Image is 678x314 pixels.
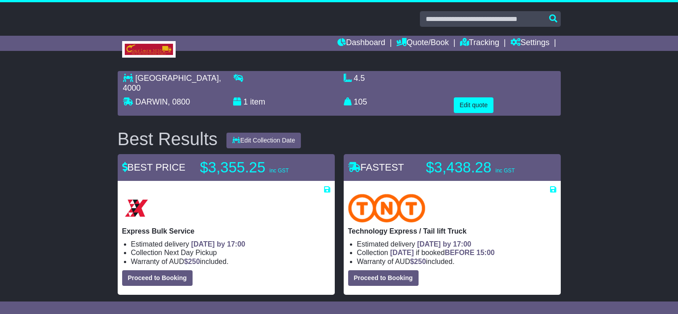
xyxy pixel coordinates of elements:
[122,194,151,222] img: Border Express: Express Bulk Service
[113,129,222,149] div: Best Results
[348,162,404,173] span: FASTEST
[390,249,494,256] span: if booked
[354,74,365,83] span: 4.5
[131,257,330,266] li: Warranty of AUD included.
[136,74,219,83] span: [GEOGRAPHIC_DATA]
[390,249,414,256] span: [DATE]
[184,258,200,265] span: $
[426,159,538,176] p: $3,438.28
[357,248,556,257] li: Collection
[131,240,330,248] li: Estimated delivery
[122,270,193,286] button: Proceed to Booking
[510,36,550,51] a: Settings
[337,36,385,51] a: Dashboard
[188,258,200,265] span: 250
[417,240,472,248] span: [DATE] by 17:00
[445,249,475,256] span: BEFORE
[168,97,190,106] span: , 0800
[348,227,556,235] p: Technology Express / Tail lift Truck
[226,133,301,148] button: Edit Collection Date
[348,194,426,222] img: TNT Domestic: Technology Express / Tail lift Truck
[410,258,426,265] span: $
[123,74,221,92] span: , 4000
[269,167,288,174] span: inc GST
[495,167,514,174] span: inc GST
[460,36,499,51] a: Tracking
[122,227,330,235] p: Express Bulk Service
[191,240,246,248] span: [DATE] by 17:00
[200,159,312,176] p: $3,355.25
[348,270,419,286] button: Proceed to Booking
[122,162,185,173] span: BEST PRICE
[357,240,556,248] li: Estimated delivery
[250,97,265,106] span: item
[136,97,168,106] span: DARWIN
[396,36,449,51] a: Quote/Book
[454,97,493,113] button: Edit quote
[354,97,367,106] span: 105
[477,249,495,256] span: 15:00
[414,258,426,265] span: 250
[243,97,248,106] span: 1
[131,248,330,257] li: Collection
[357,257,556,266] li: Warranty of AUD included.
[164,249,217,256] span: Next Day Pickup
